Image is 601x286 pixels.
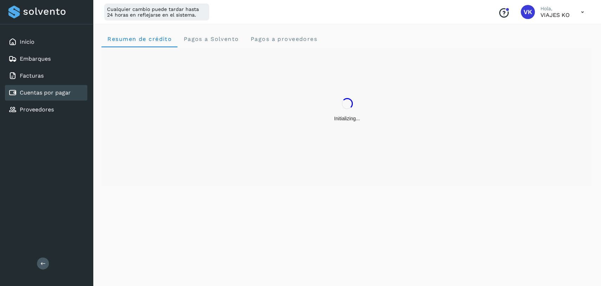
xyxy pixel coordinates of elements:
[20,55,51,62] a: Embarques
[20,38,35,45] a: Inicio
[20,72,44,79] a: Facturas
[183,36,239,42] span: Pagos a Solvento
[540,6,570,12] p: Hola,
[540,12,570,18] p: VIAJES KO
[20,89,71,96] a: Cuentas por pagar
[5,85,87,101] div: Cuentas por pagar
[107,36,172,42] span: Resumen de crédito
[250,36,317,42] span: Pagos a proveedores
[5,34,87,50] div: Inicio
[5,102,87,117] div: Proveedores
[20,106,54,113] a: Proveedores
[5,51,87,67] div: Embarques
[5,68,87,84] div: Facturas
[104,4,209,20] div: Cualquier cambio puede tardar hasta 24 horas en reflejarse en el sistema.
